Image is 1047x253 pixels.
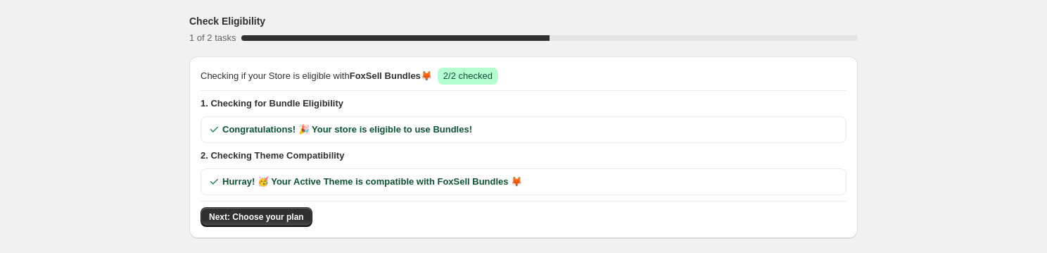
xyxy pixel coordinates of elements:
span: Checking if your Store is eligible with 🦊 [201,69,432,83]
span: Hurray! 🥳 Your Active Theme is compatible with FoxSell Bundles 🦊 [222,175,522,189]
h3: Check Eligibility [189,14,265,28]
button: Next: Choose your plan [201,207,312,227]
span: 2. Checking Theme Compatibility [201,149,846,163]
span: 1 of 2 tasks [189,32,236,43]
span: 1. Checking for Bundle Eligibility [201,97,846,111]
span: Next: Choose your plan [209,211,304,223]
span: 2/2 checked [443,70,493,81]
span: Congratulations! 🎉 Your store is eligible to use Bundles! [222,123,472,137]
span: FoxSell Bundles [350,70,421,81]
